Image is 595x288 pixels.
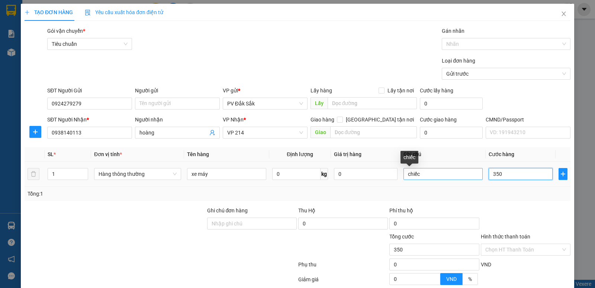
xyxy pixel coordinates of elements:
[481,234,530,240] label: Hình thức thanh toán
[135,115,220,124] div: Người nhận
[420,98,483,110] input: Cước lấy hàng
[321,168,328,180] span: kg
[311,97,328,109] span: Lấy
[209,130,215,136] span: user-add
[52,38,128,50] span: Tiêu chuẩn
[343,115,417,124] span: [GEOGRAPHIC_DATA] tận nơi
[135,86,220,95] div: Người gửi
[468,276,472,282] span: %
[446,68,566,79] span: Gửi trước
[47,86,132,95] div: SĐT Người Gửi
[223,117,244,123] span: VP Nhận
[227,98,303,109] span: PV Đắk Sắk
[385,86,417,95] span: Lấy tận nơi
[403,168,483,180] input: Ghi Chú
[187,151,209,157] span: Tên hàng
[486,115,570,124] div: CMND/Passport
[489,151,514,157] span: Cước hàng
[85,9,163,15] span: Yêu cầu xuất hóa đơn điện tử
[298,208,315,213] span: Thu Hộ
[401,151,418,164] div: chiếc
[207,218,297,230] input: Ghi chú đơn hàng
[47,115,132,124] div: SĐT Người Nhận
[29,126,41,138] button: plus
[420,88,453,94] label: Cước lấy hàng
[99,168,177,180] span: Hàng thông thường
[47,28,85,34] span: Gói vận chuyển
[401,147,486,162] th: Ghi chú
[334,151,361,157] span: Giá trị hàng
[287,151,313,157] span: Định lượng
[25,10,30,15] span: plus
[223,86,308,95] div: VP gửi
[330,126,417,138] input: Dọc đường
[30,129,41,135] span: plus
[311,117,334,123] span: Giao hàng
[442,28,464,34] label: Gán nhãn
[553,4,574,25] button: Close
[559,171,567,177] span: plus
[420,117,457,123] label: Cước giao hàng
[28,168,39,180] button: delete
[442,58,475,64] label: Loại đơn hàng
[25,9,73,15] span: TẠO ĐƠN HÀNG
[207,208,248,213] label: Ghi chú đơn hàng
[297,260,389,273] div: Phụ thu
[328,97,417,109] input: Dọc đường
[311,126,330,138] span: Giao
[389,206,479,218] div: Phí thu hộ
[85,10,91,16] img: icon
[559,168,567,180] button: plus
[334,168,398,180] input: 0
[446,276,457,282] span: VND
[561,11,567,17] span: close
[187,168,266,180] input: VD: Bàn, Ghế
[227,127,303,138] span: VP 214
[28,190,230,198] div: Tổng: 1
[389,234,414,240] span: Tổng cước
[311,88,332,94] span: Lấy hàng
[481,262,491,268] span: VND
[48,151,54,157] span: SL
[94,151,122,157] span: Đơn vị tính
[420,127,483,139] input: Cước giao hàng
